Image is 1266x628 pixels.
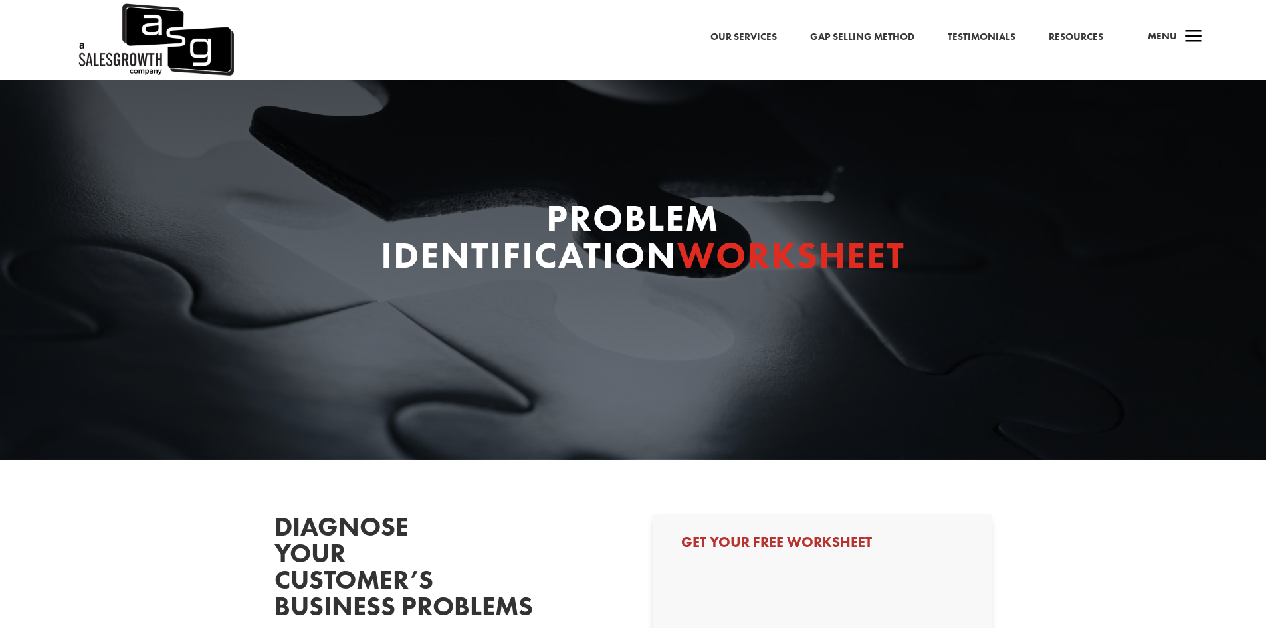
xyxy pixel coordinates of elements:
span: Worksheet [677,231,905,279]
span: Menu [1148,29,1177,43]
span: a [1180,24,1207,51]
h3: Get Your Free Worksheet [681,535,963,556]
h1: Problem Identification [381,199,886,280]
a: Testimonials [948,29,1015,46]
h2: Diagnose your customer’s business problems [274,514,474,627]
a: Our Services [710,29,777,46]
a: Gap Selling Method [810,29,914,46]
a: Resources [1049,29,1103,46]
